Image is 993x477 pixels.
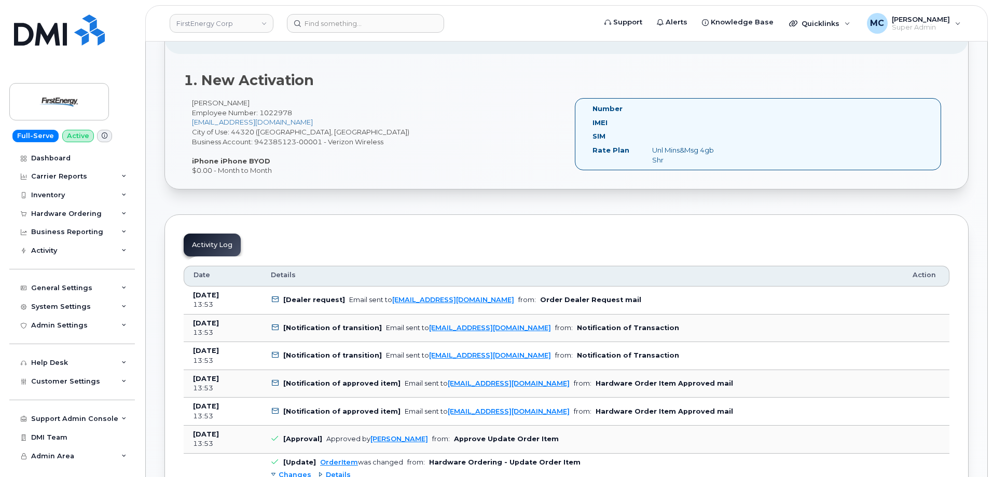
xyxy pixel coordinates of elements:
span: from: [555,324,573,332]
a: Support [597,12,650,33]
input: Find something... [287,14,444,33]
a: [PERSON_NAME] [370,435,428,443]
a: [EMAIL_ADDRESS][DOMAIN_NAME] [429,351,551,359]
span: Alerts [666,17,687,28]
th: Action [903,266,949,287]
b: [DATE] [193,319,219,327]
b: [DATE] [193,430,219,438]
iframe: Messenger Launcher [948,432,985,469]
b: Notification of Transaction [577,351,679,359]
span: Quicklinks [802,19,839,28]
div: 13:53 [193,384,252,393]
b: [Dealer request] [283,296,345,304]
b: [DATE] [193,347,219,355]
div: 13:53 [193,328,252,337]
b: [Notification of approved item] [283,407,401,415]
b: [DATE] [193,402,219,410]
div: 13:53 [193,439,252,448]
b: [Notification of transition] [283,351,382,359]
b: [Approval] [283,435,322,443]
span: MC [870,17,884,30]
h2: Order Items [184,30,949,45]
b: Approve Update Order Item [454,435,559,443]
span: [PERSON_NAME] [892,15,950,23]
span: from: [407,458,425,466]
label: SIM [592,131,605,141]
div: 13:53 [193,356,252,365]
div: Quicklinks [782,13,858,34]
div: Email sent to [386,324,551,332]
span: from: [574,379,591,387]
b: [DATE] [193,375,219,383]
a: [EMAIL_ADDRESS][DOMAIN_NAME] [192,118,313,126]
b: [Notification of approved item] [283,379,401,387]
div: Email sent to [386,351,551,359]
label: IMEI [592,118,608,128]
div: 13:53 [193,412,252,421]
b: Notification of Transaction [577,324,679,332]
div: Email sent to [405,407,570,415]
b: Hardware Order Item Approved mail [596,407,733,415]
a: [EMAIL_ADDRESS][DOMAIN_NAME] [448,379,570,387]
span: from: [518,296,536,304]
div: Marty Courter [860,13,968,34]
b: [Update] [283,458,316,466]
div: 13:53 [193,300,252,309]
a: Alerts [650,12,695,33]
span: from: [432,435,450,443]
span: Date [194,270,210,280]
label: Number [592,104,623,114]
b: Hardware Ordering - Update Order Item [429,458,581,466]
a: [EMAIL_ADDRESS][DOMAIN_NAME] [429,324,551,332]
span: from: [555,351,573,359]
div: Unl Mins&Msg 4gb Shr [644,145,727,165]
div: was changed [320,458,403,466]
div: Email sent to [349,296,514,304]
div: Approved by [326,435,428,443]
a: OrderItem [320,458,358,466]
strong: 1. New Activation [184,72,314,89]
span: Employee Number: 1022978 [192,108,292,117]
span: from: [574,407,591,415]
a: FirstEnergy Corp [170,14,273,33]
span: Super Admin [892,23,950,32]
a: [EMAIL_ADDRESS][DOMAIN_NAME] [448,407,570,415]
b: [Notification of transition] [283,324,382,332]
span: Support [613,17,642,28]
b: Hardware Order Item Approved mail [596,379,733,387]
div: Email sent to [405,379,570,387]
a: [EMAIL_ADDRESS][DOMAIN_NAME] [392,296,514,304]
div: [PERSON_NAME] City of Use: 44320 ([GEOGRAPHIC_DATA], [GEOGRAPHIC_DATA]) Business Account: 9423851... [184,98,567,175]
b: Order Dealer Request mail [540,296,641,304]
b: [DATE] [193,291,219,299]
label: Rate Plan [592,145,629,155]
a: Knowledge Base [695,12,781,33]
span: Details [271,270,296,280]
strong: iPhone iPhone BYOD [192,157,270,165]
span: Knowledge Base [711,17,774,28]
